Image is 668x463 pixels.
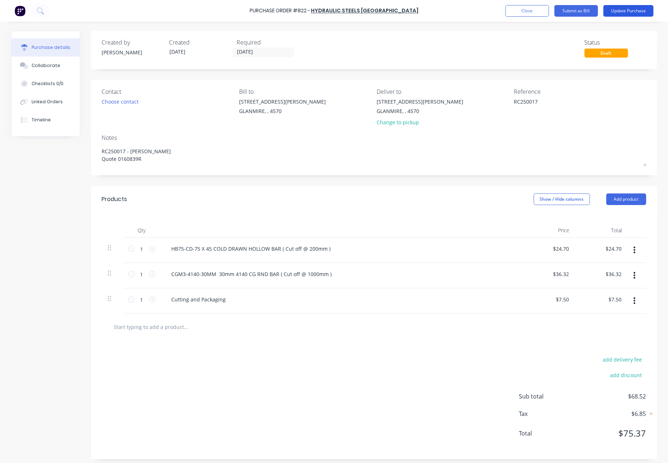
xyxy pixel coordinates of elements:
div: GLANMIRE, , 4570 [239,107,326,115]
button: Submit as Bill [554,5,598,17]
div: [STREET_ADDRESS][PERSON_NAME] [377,98,463,105]
div: CGM3-4140-30MM 30mm 4140 CG RND BAR ( Cut off @ 1000mm ) [166,269,338,279]
img: Factory [15,5,25,16]
div: [PERSON_NAME] [102,49,164,56]
div: GLANMIRE, , 4570 [377,107,463,115]
button: add discount [606,370,646,380]
textarea: RC250017 [514,98,605,114]
div: Linked Orders [32,99,63,105]
textarea: RC250017 - [PERSON_NAME] Quote 0160839R [102,144,646,166]
div: Status [585,38,646,47]
span: $6.85 [574,409,646,418]
span: Sub total [519,392,574,401]
div: Bill to [239,87,371,96]
a: Hydraulic Steels [GEOGRAPHIC_DATA] [311,7,418,14]
button: Close [505,5,549,17]
input: Start typing to add a product... [114,320,259,334]
div: Created by [102,38,164,47]
button: Show / Hide columns [534,193,590,205]
button: add delivery fee [599,355,646,364]
div: Purchase Order #822 - [250,7,310,15]
div: Notes [102,133,646,142]
span: Tax [519,409,574,418]
div: Collaborate [32,62,60,69]
div: HB75-CD-75 X 45 COLD DRAWN HOLLOW BAR ( Cut off @ 200mm ) [166,243,337,254]
div: Total [575,223,628,238]
div: Choose contact [102,98,139,105]
div: Created [169,38,231,47]
button: Purchase details [12,38,80,57]
span: Total [519,429,574,438]
span: $68.52 [574,392,646,401]
div: Qty [124,223,160,238]
button: Update Purchase [603,5,653,17]
div: [STREET_ADDRESS][PERSON_NAME] [239,98,326,105]
div: Purchase details [32,44,70,51]
div: Required [237,38,299,47]
div: Cutting and Packaging [166,294,232,305]
div: Draft [585,49,628,58]
button: Add product [606,193,646,205]
div: Change to pickup [377,118,463,126]
span: $75.37 [574,427,646,440]
button: Timeline [12,111,80,129]
button: Checklists 0/0 [12,75,80,93]
button: Linked Orders [12,93,80,111]
div: Checklists 0/0 [32,80,63,87]
button: Collaborate [12,57,80,75]
div: Timeline [32,117,51,123]
div: Deliver to [377,87,509,96]
div: Reference [514,87,646,96]
div: Products [102,195,127,204]
div: Contact [102,87,234,96]
div: Price [523,223,575,238]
